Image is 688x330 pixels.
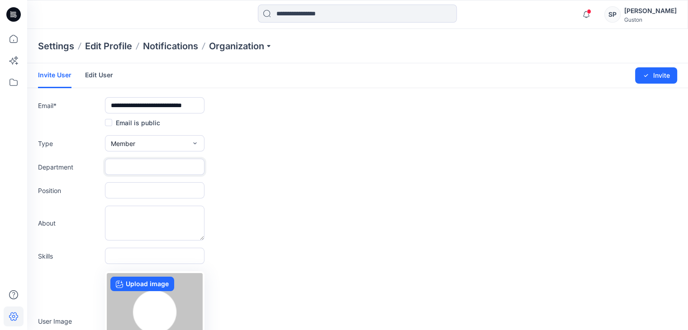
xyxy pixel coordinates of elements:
[38,162,101,172] label: Department
[38,186,101,195] label: Position
[38,40,74,52] p: Settings
[624,16,677,23] div: Guston
[604,6,621,23] div: SP
[635,67,677,84] button: Invite
[111,139,135,148] span: Member
[38,218,101,228] label: About
[105,117,160,128] label: Email is public
[38,251,101,261] label: Skills
[110,277,174,291] label: Upload image
[38,101,101,110] label: Email
[85,63,113,87] a: Edit User
[38,316,101,326] label: User Image
[143,40,198,52] a: Notifications
[85,40,132,52] a: Edit Profile
[624,5,677,16] div: [PERSON_NAME]
[105,135,204,151] button: Member
[38,63,71,88] a: Invite User
[38,139,101,148] label: Type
